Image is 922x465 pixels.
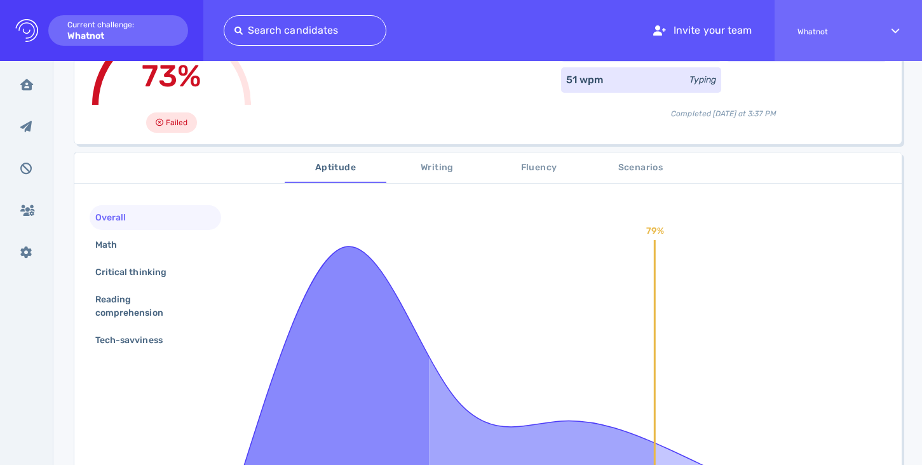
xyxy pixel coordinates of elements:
[394,160,480,176] span: Writing
[646,226,664,236] text: 79%
[561,98,886,119] div: Completed [DATE] at 3:37 PM
[93,236,132,254] div: Math
[566,72,603,88] div: 51 wpm
[797,27,869,36] span: Whatnot
[93,208,141,227] div: Overall
[689,73,716,86] div: Typing
[93,331,178,349] div: Tech-savviness
[93,290,208,322] div: Reading comprehension
[142,58,201,94] span: 73%
[93,263,182,281] div: Critical thinking
[166,115,187,130] span: Failed
[292,160,379,176] span: Aptitude
[496,160,582,176] span: Fluency
[597,160,684,176] span: Scenarios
